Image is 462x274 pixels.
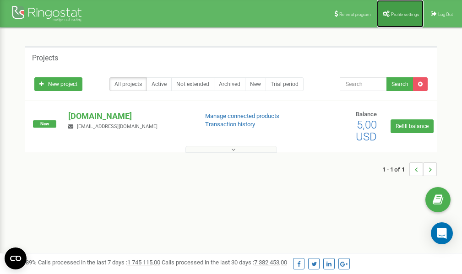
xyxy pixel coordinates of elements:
[214,77,245,91] a: Archived
[109,77,147,91] a: All projects
[356,118,377,143] span: 5,00 USD
[32,54,58,62] h5: Projects
[254,259,287,266] u: 7 382 453,00
[391,119,434,133] a: Refill balance
[438,12,453,17] span: Log Out
[382,162,409,176] span: 1 - 1 of 1
[339,12,371,17] span: Referral program
[34,77,82,91] a: New project
[77,124,158,129] span: [EMAIL_ADDRESS][DOMAIN_NAME]
[68,110,190,122] p: [DOMAIN_NAME]
[266,77,304,91] a: Trial period
[356,111,377,118] span: Balance
[5,247,27,269] button: Open CMP widget
[205,121,255,128] a: Transaction history
[386,77,413,91] button: Search
[431,222,453,244] div: Open Intercom Messenger
[382,153,437,185] nav: ...
[127,259,160,266] u: 1 745 115,00
[33,120,56,128] span: New
[38,259,160,266] span: Calls processed in the last 7 days :
[162,259,287,266] span: Calls processed in the last 30 days :
[205,113,279,119] a: Manage connected products
[147,77,172,91] a: Active
[340,77,387,91] input: Search
[171,77,214,91] a: Not extended
[245,77,266,91] a: New
[391,12,419,17] span: Profile settings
